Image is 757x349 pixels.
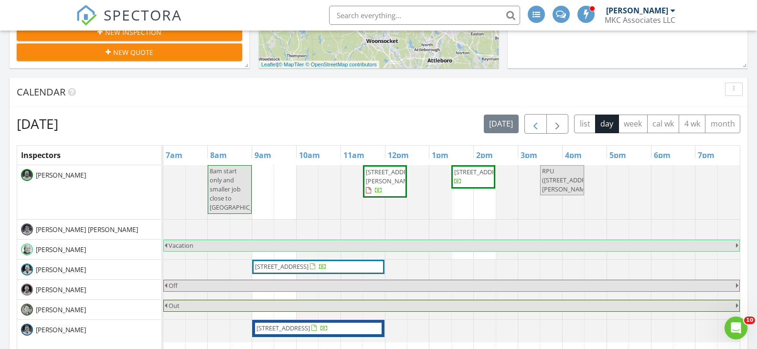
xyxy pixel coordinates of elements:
a: 6pm [651,148,673,163]
a: 12pm [385,148,411,163]
span: SPECTORA [104,5,182,25]
span: [PERSON_NAME] [34,305,88,315]
img: The Best Home Inspection Software - Spectora [76,5,97,26]
div: MKC Associates LLC [605,15,675,25]
button: 4 wk [679,115,705,133]
a: 11am [341,148,367,163]
a: 5pm [607,148,629,163]
span: [PERSON_NAME] [34,170,88,180]
span: RPU ([STREET_ADDRESS][PERSON_NAME]) [542,167,597,193]
button: [DATE] [484,115,519,133]
span: Calendar [17,85,65,98]
span: [PERSON_NAME] [34,245,88,254]
button: cal wk [647,115,680,133]
a: 3pm [518,148,540,163]
img: jack_head_bw.jpg [21,284,33,296]
img: jack_mason_home_inspector.jpg [21,243,33,255]
span: [PERSON_NAME] [PERSON_NAME] [34,225,140,234]
a: © MapTiler [278,62,304,67]
button: day [595,115,619,133]
button: month [705,115,740,133]
a: 4pm [563,148,584,163]
a: 7pm [695,148,717,163]
img: morgan_head_bw.jpg [21,324,33,336]
img: rob_head_bw.jpg [21,264,33,275]
a: SPECTORA [76,13,182,33]
button: Previous day [524,114,547,134]
span: [PERSON_NAME] [34,265,88,275]
span: [STREET_ADDRESS][PERSON_NAME] [366,168,419,185]
button: New Quote [17,43,242,61]
iframe: Intercom live chat [725,317,747,339]
a: Leaflet [261,62,277,67]
a: 10am [297,148,322,163]
img: tom_head_bw.jpg [21,169,33,181]
span: [PERSON_NAME] [34,325,88,335]
input: Search everything... [329,6,520,25]
span: Off [169,281,178,290]
a: 8am [208,148,229,163]
span: Inspectors [21,150,61,160]
span: [STREET_ADDRESS] [256,324,310,332]
span: [PERSON_NAME] [34,285,88,295]
a: 9am [252,148,274,163]
img: patrick_geddes_home_inspector.jpg [21,304,33,316]
div: [PERSON_NAME] [606,6,668,15]
a: 7am [163,148,185,163]
button: list [574,115,596,133]
span: [STREET_ADDRESS] [454,168,508,176]
h2: [DATE] [17,114,58,133]
span: Vacation [169,241,193,250]
span: New Quote [113,47,153,57]
span: 8am start only and smaller job close to [GEOGRAPHIC_DATA] [210,167,270,212]
div: | [259,61,379,69]
button: week [618,115,648,133]
button: New Inspection [17,23,242,41]
span: Out [169,301,180,310]
img: miner_head_bw.jpg [21,223,33,235]
span: 10 [744,317,755,324]
a: 1pm [429,148,451,163]
a: 2pm [474,148,495,163]
a: © OpenStreetMap contributors [306,62,377,67]
span: [STREET_ADDRESS] [255,262,309,271]
button: Next day [546,114,569,134]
